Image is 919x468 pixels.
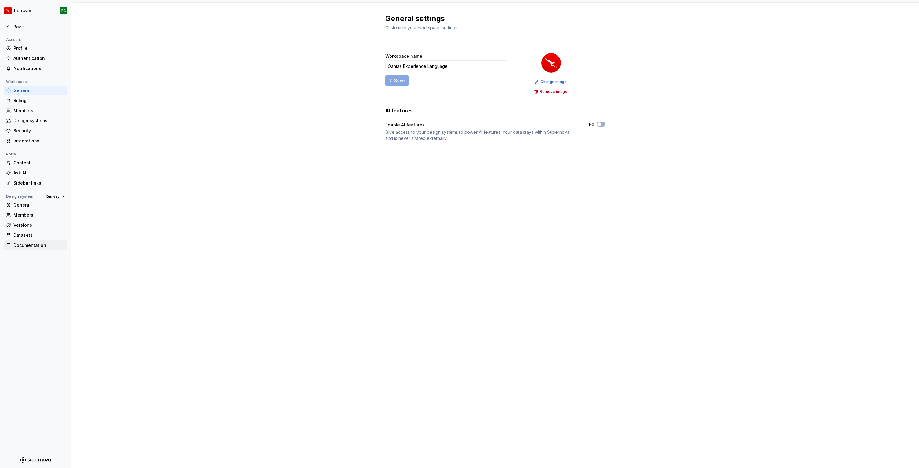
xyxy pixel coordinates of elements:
span: Change image [540,79,567,84]
div: Profile [13,45,65,51]
h2: General settings [385,14,598,24]
div: Give access to your design systems to power AI features. Your data stays within Supernova and is ... [385,129,578,141]
svg: Supernova Logo [20,457,51,463]
a: Documentation [4,240,67,250]
a: Design systems [4,116,67,126]
div: General [13,87,65,93]
div: Ask AI [13,170,65,176]
a: Notifications [4,64,67,73]
div: Integrations [13,138,65,144]
a: Members [4,106,67,115]
div: Security [13,128,65,134]
a: Ask AI [4,168,67,178]
span: Runway [46,194,60,199]
a: Datasets [4,230,67,240]
a: Content [4,158,67,168]
a: General [4,86,67,95]
a: Profile [4,43,67,53]
div: Design systems [13,118,65,124]
a: Versions [4,220,67,230]
a: Members [4,210,67,220]
div: RC [61,8,66,13]
a: Security [4,126,67,136]
div: Sidebar links [13,180,65,186]
div: Workspace [4,78,29,86]
div: Notifications [13,65,65,71]
button: Remove image [532,87,570,96]
div: Runway [14,8,31,14]
button: Change image [533,78,569,86]
a: General [4,200,67,210]
div: Members [13,212,65,218]
div: Portal [4,151,19,158]
img: 6b187050-a3ed-48aa-8485-808e17fcee26.png [541,53,561,73]
div: Authentication [13,55,65,61]
a: Authentication [4,53,67,63]
label: Workspace name [385,53,422,59]
h3: AI features [385,107,413,114]
div: Versions [13,222,65,228]
label: No [589,122,594,127]
a: Sidebar links [4,178,67,188]
div: Documentation [13,242,65,248]
div: Members [13,108,65,114]
div: Enable AI features [385,122,578,128]
a: Integrations [4,136,67,146]
div: Back [13,24,65,30]
div: Content [13,160,65,166]
span: Customize your workspace settings. [385,25,458,30]
button: RunwayRC [1,4,70,17]
a: Billing [4,96,67,105]
span: Remove image [540,89,567,94]
div: Design system [4,193,36,200]
div: Datasets [13,232,65,238]
div: General [13,202,65,208]
a: Back [4,22,67,32]
div: Account [4,36,24,43]
div: Billing [13,97,65,104]
img: 6b187050-a3ed-48aa-8485-808e17fcee26.png [4,7,12,14]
